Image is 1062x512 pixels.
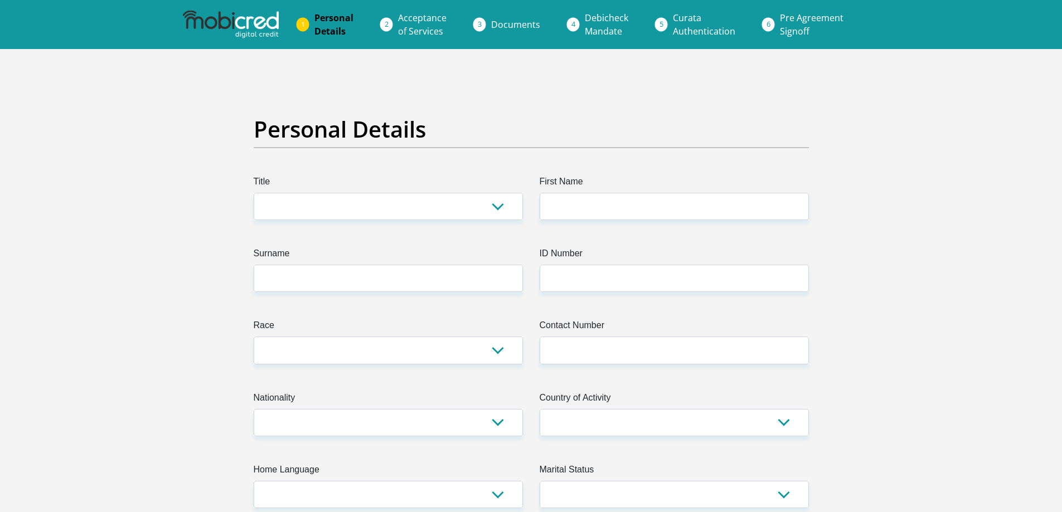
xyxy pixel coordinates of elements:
[389,7,455,42] a: Acceptanceof Services
[540,193,809,220] input: First Name
[491,18,540,31] span: Documents
[183,11,279,38] img: mobicred logo
[254,463,523,481] label: Home Language
[314,12,353,37] span: Personal Details
[664,7,744,42] a: CurataAuthentication
[254,116,809,143] h2: Personal Details
[540,265,809,292] input: ID Number
[540,463,809,481] label: Marital Status
[673,12,735,37] span: Curata Authentication
[540,391,809,409] label: Country of Activity
[305,7,362,42] a: PersonalDetails
[254,175,523,193] label: Title
[771,7,852,42] a: Pre AgreementSignoff
[482,13,549,36] a: Documents
[576,7,637,42] a: DebicheckMandate
[540,319,809,337] label: Contact Number
[254,391,523,409] label: Nationality
[254,265,523,292] input: Surname
[540,247,809,265] label: ID Number
[540,337,809,364] input: Contact Number
[780,12,843,37] span: Pre Agreement Signoff
[398,12,447,37] span: Acceptance of Services
[540,175,809,193] label: First Name
[254,319,523,337] label: Race
[585,12,628,37] span: Debicheck Mandate
[254,247,523,265] label: Surname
